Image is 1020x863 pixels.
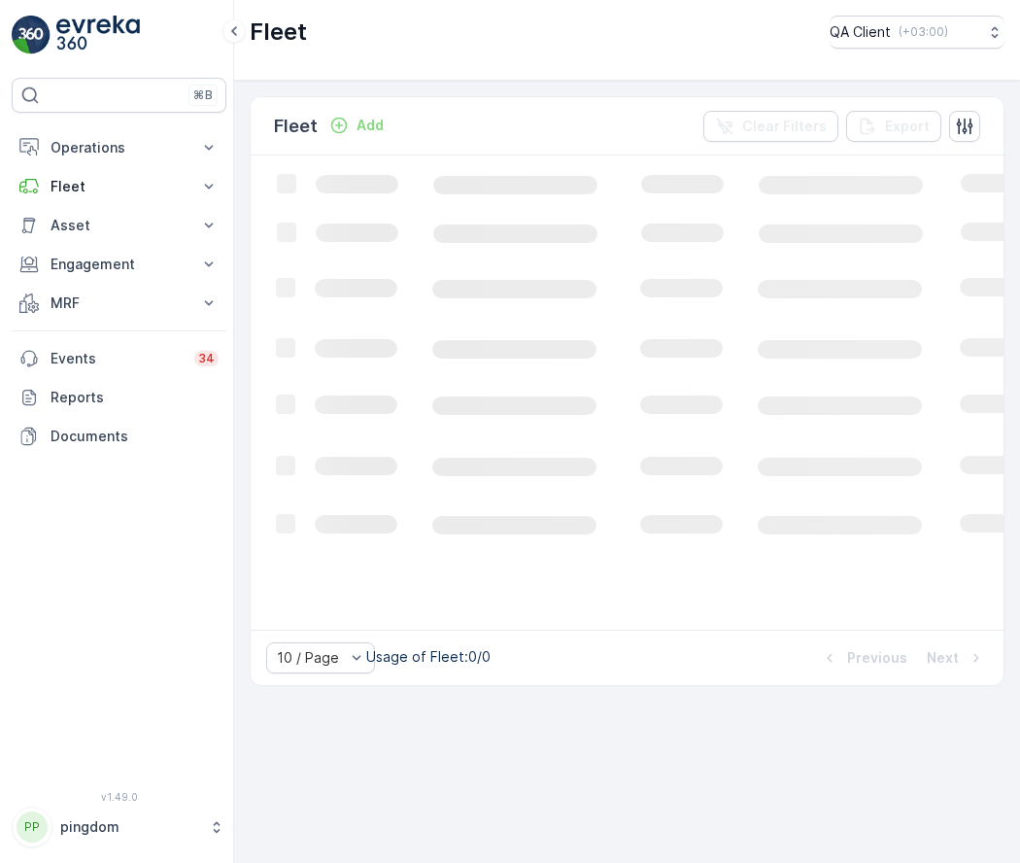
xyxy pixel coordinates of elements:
button: QA Client(+03:00) [830,16,1004,49]
a: Documents [12,417,226,456]
p: QA Client [830,22,891,42]
p: Clear Filters [742,117,827,136]
p: Events [51,349,183,368]
button: Next [925,646,988,670]
p: Operations [51,138,187,157]
p: Fleet [51,177,187,196]
div: PP [17,811,48,843]
p: MRF [51,293,187,313]
button: Previous [818,646,909,670]
img: logo_light-DOdMpM7g.png [56,16,140,54]
button: PPpingdom [12,807,226,847]
p: Previous [847,648,907,668]
p: Engagement [51,255,187,274]
p: Asset [51,216,187,235]
button: Engagement [12,245,226,284]
p: ( +03:00 ) [899,24,948,40]
p: Next [927,648,959,668]
p: Fleet [250,17,307,48]
a: Events34 [12,339,226,378]
p: pingdom [60,817,199,837]
a: Reports [12,378,226,417]
button: Add [322,114,391,137]
button: Export [846,111,941,142]
p: Reports [51,388,219,407]
p: 34 [198,351,215,366]
p: Export [885,117,930,136]
button: MRF [12,284,226,323]
p: Fleet [274,113,318,140]
p: Usage of Fleet : 0/0 [366,647,491,667]
p: Documents [51,427,219,446]
button: Fleet [12,167,226,206]
span: v 1.49.0 [12,791,226,803]
button: Clear Filters [703,111,838,142]
p: Add [357,116,384,135]
button: Operations [12,128,226,167]
button: Asset [12,206,226,245]
img: logo [12,16,51,54]
p: ⌘B [193,87,213,103]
